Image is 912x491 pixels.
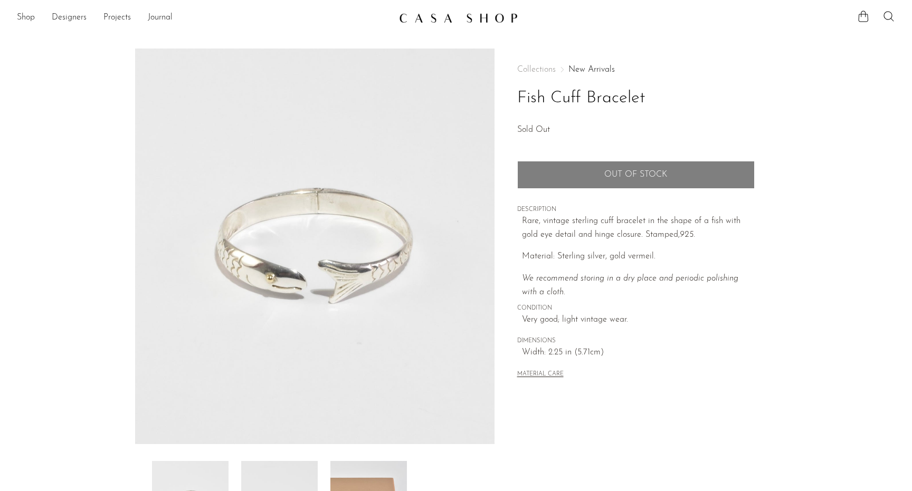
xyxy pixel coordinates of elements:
[604,170,667,180] span: Out of stock
[522,215,755,242] p: Rare, vintage sterling cuff bracelet in the shape of a fish with gold eye detail and hinge closur...
[517,371,564,379] button: MATERIAL CARE
[52,11,87,25] a: Designers
[103,11,131,25] a: Projects
[148,11,173,25] a: Journal
[17,11,35,25] a: Shop
[568,65,615,74] a: New Arrivals
[522,250,755,264] p: Material: Sterling silver, gold vermeil.
[522,274,738,296] i: We recommend storing in a dry place and periodic polishing with a cloth.
[517,161,755,188] button: Add to cart
[517,85,755,112] h1: Fish Cuff Bracelet
[517,65,755,74] nav: Breadcrumbs
[517,336,755,346] span: DIMENSIONS
[517,65,556,74] span: Collections
[517,304,755,313] span: CONDITION
[522,313,755,327] span: Very good; light vintage wear.
[17,9,391,27] nav: Desktop navigation
[135,49,495,444] img: Fish Cuff Bracelet
[17,9,391,27] ul: NEW HEADER MENU
[517,126,550,134] span: Sold Out
[680,230,695,239] em: 925.
[522,346,755,360] span: Width: 2.25 in (5.71cm)
[517,205,755,215] span: DESCRIPTION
